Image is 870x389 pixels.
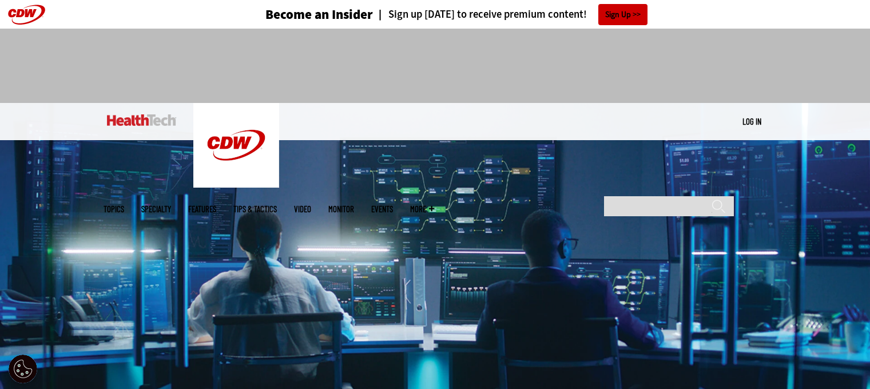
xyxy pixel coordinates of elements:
a: Become an Insider [223,8,373,21]
button: Open Preferences [9,355,37,383]
span: More [410,205,434,213]
iframe: advertisement [227,40,643,92]
a: Video [294,205,311,213]
span: Specialty [141,205,171,213]
span: Topics [104,205,124,213]
a: Events [371,205,393,213]
a: CDW [193,178,279,190]
a: Sign up [DATE] to receive premium content! [373,9,587,20]
div: Cookie Settings [9,355,37,383]
a: Features [188,205,216,213]
a: MonITor [328,205,354,213]
h3: Become an Insider [265,8,373,21]
a: Tips & Tactics [233,205,277,213]
a: Sign Up [598,4,647,25]
a: Log in [742,116,761,126]
img: Home [193,103,279,188]
div: User menu [742,116,761,128]
img: Home [107,114,176,126]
